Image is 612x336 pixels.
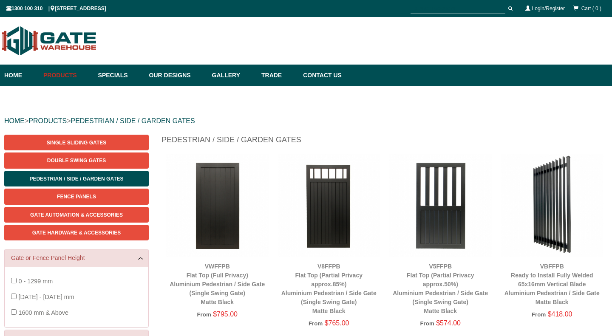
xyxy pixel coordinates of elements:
[6,6,106,11] span: 1300 100 310 | [STREET_ADDRESS]
[197,311,211,318] span: From
[299,65,342,86] a: Contact Us
[4,171,149,186] a: Pedestrian / Side / Garden Gates
[389,154,492,257] img: V5FFPB - Flat Top (Partial Privacy approx.50%) - Aluminium Pedestrian / Side Gate (Single Swing G...
[39,65,94,86] a: Products
[278,154,381,257] img: V8FFPB - Flat Top (Partial Privacy approx.85%) - Aluminium Pedestrian / Side Gate (Single Swing G...
[29,176,123,182] span: Pedestrian / Side / Garden Gates
[4,117,25,124] a: HOME
[161,135,608,150] h1: Pedestrian / Side / Garden Gates
[170,263,265,305] a: VWFFPBFlat Top (Full Privacy)Aluminium Pedestrian / Side Gate (Single Swing Gate)Matte Black
[309,320,323,327] span: From
[4,65,39,86] a: Home
[4,152,149,168] a: Double Swing Gates
[18,294,74,300] span: [DATE] - [DATE] mm
[71,117,195,124] a: PEDESTRIAN / SIDE / GARDEN GATES
[18,309,68,316] span: 1600 mm & Above
[213,311,238,318] span: $795.00
[166,154,269,257] img: VWFFPB - Flat Top (Full Privacy) - Aluminium Pedestrian / Side Gate (Single Swing Gate) - Matte B...
[257,65,299,86] a: Trade
[532,6,565,11] a: Login/Register
[28,117,67,124] a: PRODUCTS
[548,311,572,318] span: $418.00
[47,140,106,146] span: Single Sliding Gates
[18,278,53,285] span: 0 - 1299 mm
[281,263,377,314] a: V8FFPBFlat Top (Partial Privacy approx.85%)Aluminium Pedestrian / Side Gate (Single Swing Gate)Ma...
[411,3,505,14] input: SEARCH PRODUCTS
[532,311,546,318] span: From
[420,320,434,327] span: From
[393,263,488,314] a: V5FFPBFlat Top (Partial Privacy approx.50%)Aluminium Pedestrian / Side Gate (Single Swing Gate)Ma...
[57,194,96,200] span: Fence Panels
[208,65,257,86] a: Gallery
[94,65,145,86] a: Specials
[4,207,149,223] a: Gate Automation & Accessories
[11,254,142,263] a: Gate or Fence Panel Height
[47,158,106,164] span: Double Swing Gates
[436,319,461,327] span: $574.00
[145,65,208,86] a: Our Designs
[4,107,608,135] div: > >
[4,189,149,204] a: Fence Panels
[504,263,600,305] a: VBFFPBReady to Install Fully Welded 65x16mm Vertical BladeAluminium Pedestrian / Side GateMatte B...
[4,135,149,150] a: Single Sliding Gates
[30,212,123,218] span: Gate Automation & Accessories
[501,154,604,257] img: VBFFPB - Ready to Install Fully Welded 65x16mm Vertical Blade - Aluminium Pedestrian / Side Gate ...
[4,225,149,240] a: Gate Hardware & Accessories
[32,230,121,236] span: Gate Hardware & Accessories
[325,319,349,327] span: $765.00
[581,6,601,11] span: Cart ( 0 )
